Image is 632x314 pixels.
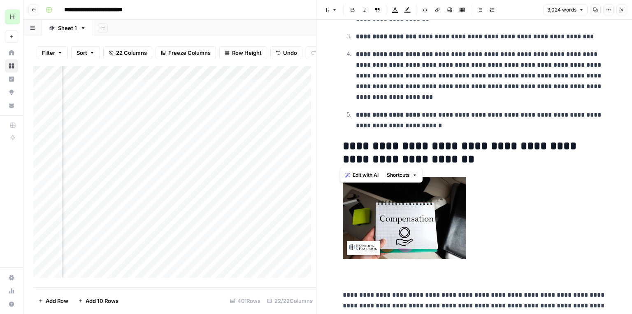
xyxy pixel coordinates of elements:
[77,49,87,57] span: Sort
[5,271,18,284] a: Settings
[33,294,73,307] button: Add Row
[383,170,421,180] button: Shortcuts
[5,73,18,86] a: Insights
[42,49,55,57] span: Filter
[547,6,576,14] span: 3,024 words
[116,49,147,57] span: 22 Columns
[46,297,68,305] span: Add Row
[71,46,100,59] button: Sort
[5,298,18,311] button: Help + Support
[5,99,18,112] a: Your Data
[86,297,118,305] span: Add 10 Rows
[58,24,77,32] div: Sheet 1
[270,46,302,59] button: Undo
[342,170,382,180] button: Edit with AI
[232,49,262,57] span: Row Height
[168,49,211,57] span: Freeze Columns
[219,46,267,59] button: Row Height
[264,294,316,307] div: 22/22 Columns
[283,49,297,57] span: Undo
[387,171,410,179] span: Shortcuts
[10,12,15,22] span: H
[5,7,18,27] button: Workspace: Hasbrook
[37,46,68,59] button: Filter
[544,5,588,15] button: 3,024 words
[73,294,123,307] button: Add 10 Rows
[156,46,216,59] button: Freeze Columns
[5,46,18,59] a: Home
[5,284,18,298] a: Usage
[42,20,93,36] a: Sheet 1
[5,59,18,73] a: Browse
[353,171,379,179] span: Edit with AI
[103,46,152,59] button: 22 Columns
[227,294,264,307] div: 401 Rows
[5,86,18,99] a: Opportunities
